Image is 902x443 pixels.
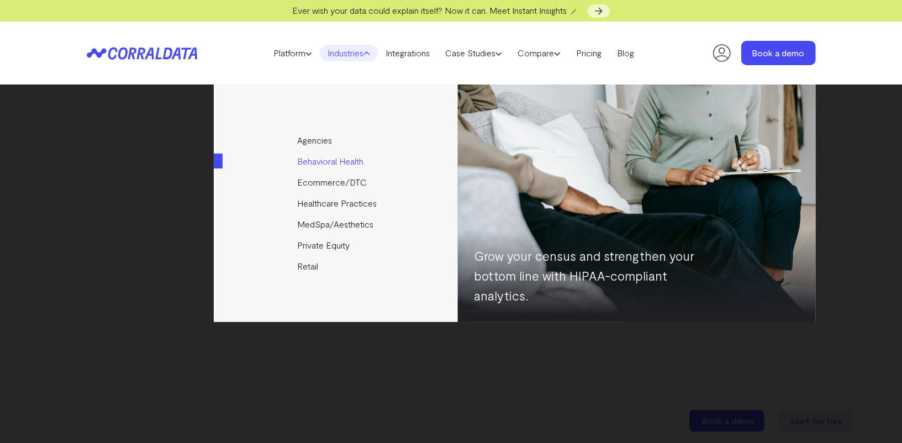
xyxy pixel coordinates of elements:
[474,246,723,305] p: Grow your census and strengthen your bottom line with HIPAA-compliant analytics.
[510,45,568,61] a: Compare
[378,45,437,61] a: Integrations
[214,235,460,256] a: Private Equity
[292,5,580,15] span: Ever wish your data could explain itself? Now it can. Meet Instant Insights 🪄
[214,214,460,235] a: MedSpa/Aesthetics
[741,41,816,65] a: Book a demo
[320,45,378,61] a: Industries
[437,45,510,61] a: Case Studies
[609,45,642,61] a: Blog
[214,172,460,193] a: Ecommerce/DTC
[214,151,460,172] a: Behavioral Health
[214,256,460,277] a: Retail
[266,45,320,61] a: Platform
[568,45,609,61] a: Pricing
[214,193,460,214] a: Healthcare Practices
[214,130,460,151] a: Agencies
